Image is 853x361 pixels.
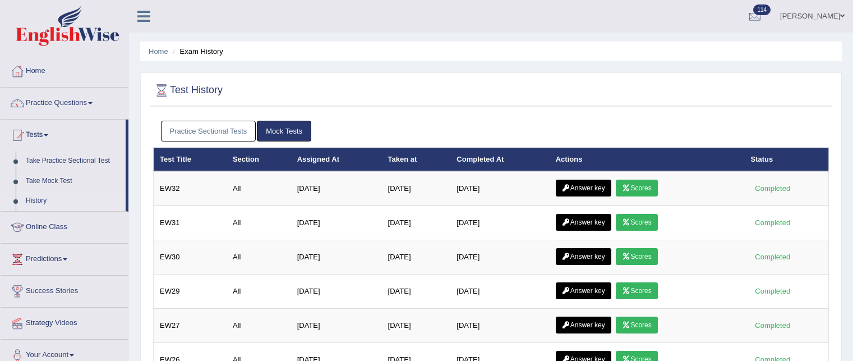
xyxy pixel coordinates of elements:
[556,248,611,265] a: Answer key
[227,275,291,309] td: All
[616,214,657,231] a: Scores
[556,282,611,299] a: Answer key
[227,309,291,343] td: All
[21,191,126,211] a: History
[382,309,451,343] td: [DATE]
[450,275,549,309] td: [DATE]
[1,120,126,148] a: Tests
[291,206,382,240] td: [DATE]
[450,206,549,240] td: [DATE]
[751,182,795,194] div: Completed
[382,240,451,275] td: [DATE]
[153,82,223,99] h2: Test History
[170,46,223,57] li: Exam History
[21,151,126,171] a: Take Practice Sectional Test
[291,171,382,206] td: [DATE]
[751,251,795,263] div: Completed
[751,217,795,229] div: Completed
[616,282,657,299] a: Scores
[751,319,795,331] div: Completed
[1,276,128,304] a: Success Stories
[1,308,128,336] a: Strategy Videos
[450,148,549,171] th: Completed At
[1,244,128,272] a: Predictions
[227,240,291,275] td: All
[556,214,611,231] a: Answer key
[616,317,657,333] a: Scores
[450,309,549,343] td: [DATE]
[556,317,611,333] a: Answer key
[161,121,256,141] a: Practice Sectional Tests
[154,275,227,309] td: EW29
[450,171,549,206] td: [DATE]
[450,240,549,275] td: [DATE]
[382,171,451,206] td: [DATE]
[291,275,382,309] td: [DATE]
[154,171,227,206] td: EW32
[382,148,451,171] th: Taken at
[751,285,795,297] div: Completed
[227,206,291,240] td: All
[382,206,451,240] td: [DATE]
[556,180,611,197] a: Answer key
[753,4,771,15] span: 114
[745,148,829,171] th: Status
[257,121,311,141] a: Mock Tests
[382,275,451,309] td: [DATE]
[550,148,745,171] th: Actions
[1,212,128,240] a: Online Class
[154,240,227,275] td: EW30
[154,206,227,240] td: EW31
[616,180,657,197] a: Scores
[1,88,128,116] a: Practice Questions
[154,309,227,343] td: EW27
[149,47,168,56] a: Home
[291,148,382,171] th: Assigned At
[227,171,291,206] td: All
[291,309,382,343] td: [DATE]
[21,171,126,191] a: Take Mock Test
[616,248,657,265] a: Scores
[1,56,128,84] a: Home
[291,240,382,275] td: [DATE]
[227,148,291,171] th: Section
[154,148,227,171] th: Test Title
